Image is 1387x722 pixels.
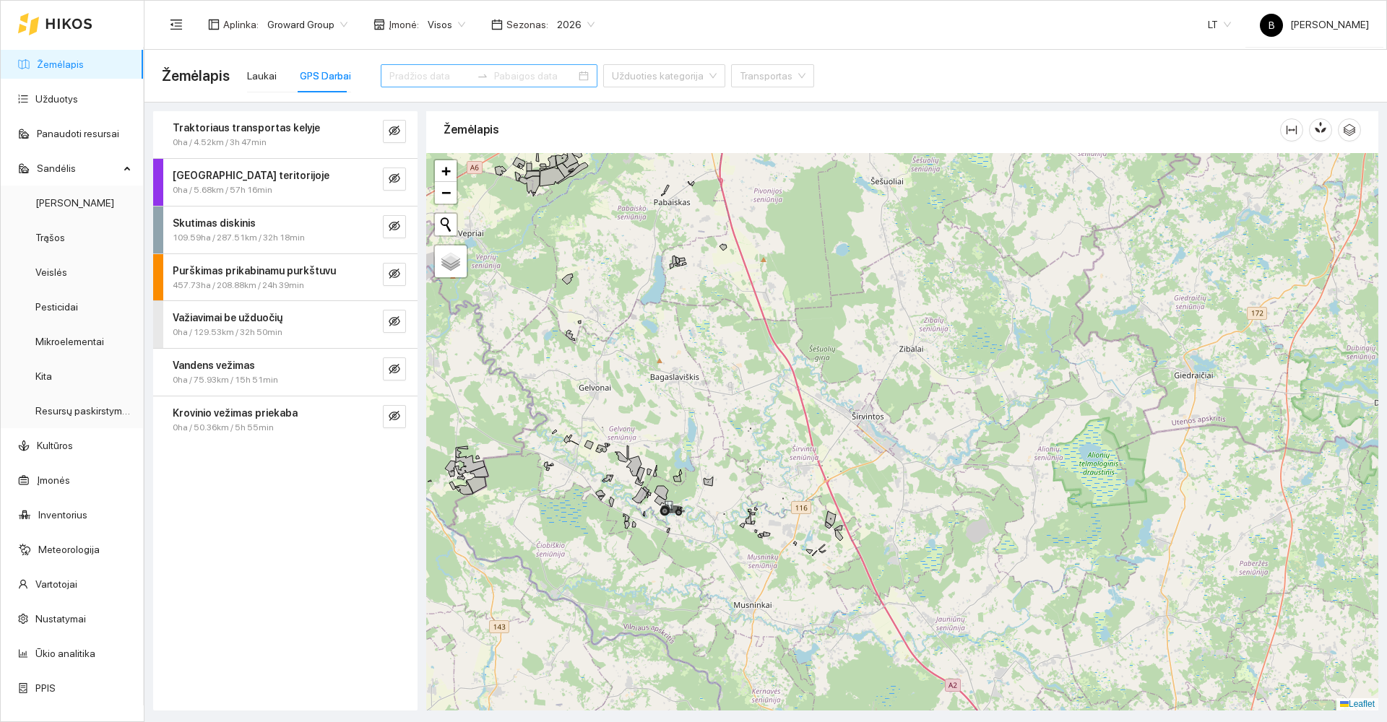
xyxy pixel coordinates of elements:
span: Žemėlapis [162,64,230,87]
button: column-width [1280,118,1303,142]
span: Sandėlis [37,154,119,183]
span: 2026 [557,14,595,35]
button: eye-invisible [383,215,406,238]
span: − [441,183,451,201]
span: 0ha / 5.68km / 57h 16min [173,183,272,197]
a: Nustatymai [35,613,86,625]
button: eye-invisible [383,405,406,428]
strong: Purškimas prikabinamu purkštuvu [173,265,336,277]
span: eye-invisible [389,410,400,424]
div: Traktoriaus transportas kelyje0ha / 4.52km / 3h 47mineye-invisible [153,111,418,158]
a: PPIS [35,682,56,694]
a: Zoom out [435,182,457,204]
button: eye-invisible [383,120,406,143]
a: Mikroelementai [35,336,104,347]
strong: Krovinio vežimas priekaba [173,407,298,419]
div: Skutimas diskinis109.59ha / 287.51km / 32h 18mineye-invisible [153,206,418,253]
span: calendar [491,19,503,30]
a: Ūkio analitika [35,648,95,659]
span: Aplinka : [223,17,259,32]
span: Įmonė : [389,17,419,32]
span: layout [208,19,220,30]
div: Vandens vežimas0ha / 75.93km / 15h 51mineye-invisible [153,349,418,396]
button: menu-fold [162,10,191,39]
strong: Vandens vežimas [173,360,255,371]
button: eye-invisible [383,168,406,191]
span: 0ha / 4.52km / 3h 47min [173,136,267,149]
button: eye-invisible [383,263,406,286]
span: LT [1208,14,1231,35]
a: Kita [35,370,52,382]
button: eye-invisible [383,310,406,333]
a: Layers [435,245,467,277]
span: eye-invisible [389,220,400,234]
button: Initiate a new search [435,214,457,235]
a: Panaudoti resursai [37,128,119,139]
span: 0ha / 129.53km / 32h 50min [173,326,282,339]
span: Visos [428,14,465,35]
a: Veislės [35,266,67,278]
div: Purškimas prikabinamu purkštuvu457.73ha / 208.88km / 24h 39mineye-invisible [153,254,418,301]
a: Įmonės [37,474,70,486]
button: eye-invisible [383,357,406,380]
a: Užduotys [35,93,78,105]
span: B [1269,14,1275,37]
strong: [GEOGRAPHIC_DATA] teritorijoje [173,170,329,181]
span: menu-fold [170,18,183,31]
span: column-width [1281,124,1302,136]
input: Pradžios data [389,68,471,84]
span: 0ha / 50.36km / 5h 55min [173,421,274,435]
span: [PERSON_NAME] [1260,19,1369,30]
a: Kultūros [37,440,73,451]
div: [GEOGRAPHIC_DATA] teritorijoje0ha / 5.68km / 57h 16mineye-invisible [153,159,418,206]
a: Meteorologija [38,544,100,555]
span: 109.59ha / 287.51km / 32h 18min [173,231,305,245]
div: Žemėlapis [444,109,1280,150]
span: Sezonas : [506,17,548,32]
div: GPS Darbai [300,68,351,84]
a: Vartotojai [35,578,77,590]
span: to [477,70,488,82]
span: eye-invisible [389,173,400,186]
span: eye-invisible [389,363,400,377]
span: + [441,162,451,180]
strong: Traktoriaus transportas kelyje [173,122,320,134]
div: Važiavimai be užduočių0ha / 129.53km / 32h 50mineye-invisible [153,301,418,348]
span: Groward Group [267,14,347,35]
a: Leaflet [1340,699,1375,709]
input: Pabaigos data [494,68,576,84]
div: Krovinio vežimas priekaba0ha / 50.36km / 5h 55mineye-invisible [153,396,418,443]
strong: Skutimas diskinis [173,217,256,229]
a: Pesticidai [35,301,78,313]
a: Žemėlapis [37,58,84,70]
a: Zoom in [435,160,457,182]
a: Trąšos [35,232,65,243]
span: eye-invisible [389,125,400,139]
a: Resursų paskirstymas [35,405,133,417]
span: 0ha / 75.93km / 15h 51min [173,373,278,387]
span: 457.73ha / 208.88km / 24h 39min [173,279,304,292]
span: swap-right [477,70,488,82]
a: Inventorius [38,509,87,521]
span: shop [373,19,385,30]
a: [PERSON_NAME] [35,197,114,209]
span: eye-invisible [389,268,400,282]
span: eye-invisible [389,316,400,329]
div: Laukai [247,68,277,84]
strong: Važiavimai be užduočių [173,312,282,323]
